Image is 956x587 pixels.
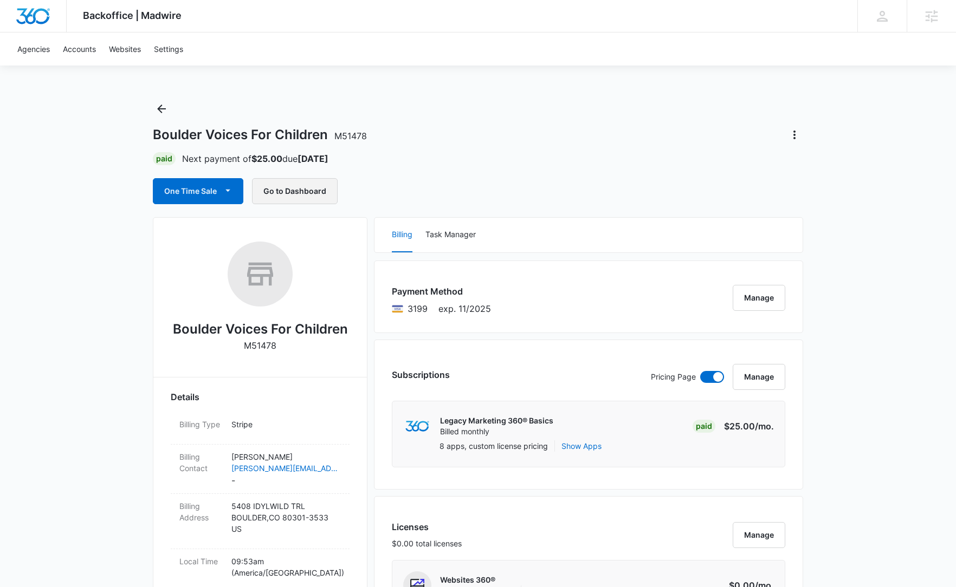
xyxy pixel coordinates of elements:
[392,538,462,549] p: $0.00 total licenses
[755,421,774,432] span: /mo.
[179,451,223,474] dt: Billing Contact
[231,419,341,430] p: Stripe
[182,152,328,165] p: Next payment of due
[392,520,462,533] h3: Licenses
[153,152,176,165] div: Paid
[179,556,223,567] dt: Local Time
[252,178,338,204] button: Go to Dashboard
[733,364,785,390] button: Manage
[153,178,243,204] button: One Time Sale
[173,319,348,339] h2: Boulder Voices For Children
[651,371,696,383] p: Pricing Page
[179,500,223,523] dt: Billing Address
[83,10,182,21] span: Backoffice | Madwire
[11,32,56,66] a: Agencies
[723,420,774,433] p: $25.00
[153,127,367,143] h1: Boulder Voices For Children
[440,575,591,585] p: Websites 360®
[171,445,350,494] div: Billing Contact[PERSON_NAME][PERSON_NAME][EMAIL_ADDRESS][DOMAIN_NAME]-
[153,100,170,118] button: Back
[438,302,491,315] span: exp. 11/2025
[392,368,450,381] h3: Subscriptions
[440,426,553,437] p: Billed monthly
[244,339,276,352] p: M51478
[102,32,147,66] a: Websites
[392,218,412,252] button: Billing
[440,440,548,452] p: 8 apps, custom license pricing
[171,494,350,549] div: Billing Address5408 IDYLWILD TRLBOULDER,CO 80301-3533US
[440,415,553,426] p: Legacy Marketing 360® Basics
[231,462,341,474] a: [PERSON_NAME][EMAIL_ADDRESS][DOMAIN_NAME]
[231,500,341,534] p: 5408 IDYLWILD TRL BOULDER , CO 80301-3533 US
[171,412,350,445] div: Billing TypeStripe
[334,131,367,141] span: M51478
[405,421,429,432] img: marketing360Logo
[733,522,785,548] button: Manage
[392,285,491,298] h3: Payment Method
[298,153,328,164] strong: [DATE]
[231,451,341,487] dd: -
[786,126,803,144] button: Actions
[56,32,102,66] a: Accounts
[147,32,190,66] a: Settings
[231,556,341,578] p: 09:53am ( America/[GEOGRAPHIC_DATA] )
[251,153,282,164] strong: $25.00
[171,390,199,403] span: Details
[179,419,223,430] dt: Billing Type
[425,218,476,252] button: Task Manager
[733,285,785,311] button: Manage
[561,440,602,452] button: Show Apps
[408,302,428,315] span: Visa ending with
[231,451,341,462] p: [PERSON_NAME]
[693,420,715,433] div: Paid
